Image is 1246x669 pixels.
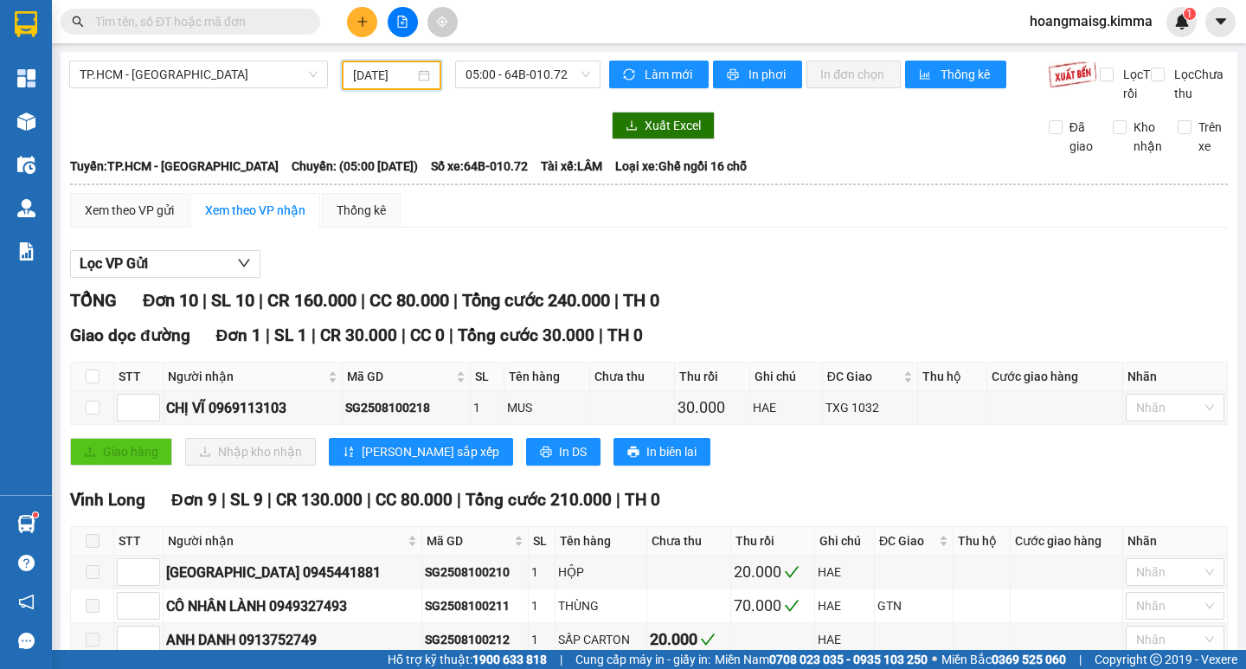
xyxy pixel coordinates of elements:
[818,596,871,615] div: HAE
[818,563,871,582] div: HAE
[347,7,377,37] button: plus
[166,629,419,651] div: ANH DANH 0913752749
[185,438,316,466] button: downloadNhập kho nhận
[70,325,190,345] span: Giao dọc đường
[556,527,646,556] th: Tên hàng
[1016,10,1166,32] span: hoangmaisg.kimma
[211,290,254,311] span: SL 10
[320,325,397,345] span: CR 30.000
[361,290,365,311] span: |
[700,632,716,647] span: check
[205,201,305,220] div: Xem theo VP nhận
[15,11,37,37] img: logo-vxr
[1011,527,1123,556] th: Cước giao hàng
[70,159,279,173] b: Tuyến: TP.HCM - [GEOGRAPHIC_DATA]
[466,490,612,510] span: Tổng cước 210.000
[919,68,934,82] span: bar-chart
[1191,118,1229,156] span: Trên xe
[166,562,419,583] div: [GEOGRAPHIC_DATA] 0945441881
[274,325,307,345] span: SL 1
[612,112,715,139] button: downloadXuất Excel
[815,527,875,556] th: Ghi chú
[558,563,643,582] div: HỘP
[422,556,529,589] td: SG2508100210
[17,515,35,533] img: warehouse-icon
[526,438,601,466] button: printerIn DS
[1079,650,1082,669] span: |
[932,656,937,663] span: ⚪️
[1048,61,1097,88] img: 9k=
[427,7,458,37] button: aim
[462,290,610,311] span: Tổng cước 240.000
[422,589,529,623] td: SG2508100211
[70,250,260,278] button: Lọc VP Gửi
[615,157,747,176] span: Loại xe: Ghế ngồi 16 chỗ
[343,391,472,425] td: SG2508100218
[168,531,404,550] span: Người nhận
[818,630,871,649] div: HAE
[70,438,172,466] button: uploadGiao hàng
[784,564,800,580] span: check
[645,116,701,135] span: Xuất Excel
[769,653,928,666] strong: 0708 023 035 - 0935 103 250
[715,650,928,669] span: Miền Nam
[95,12,299,31] input: Tìm tên, số ĐT hoặc mã đơn
[70,290,117,311] span: TỔNG
[560,650,562,669] span: |
[1174,14,1190,29] img: icon-new-feature
[356,16,369,28] span: plus
[33,512,38,518] sup: 1
[1184,8,1196,20] sup: 1
[558,630,643,649] div: SẤP CARTON
[806,61,901,88] button: In đơn chọn
[114,363,164,391] th: STT
[388,650,547,669] span: Hỗ trợ kỹ thuật:
[879,531,935,550] span: ĐC Giao
[507,398,587,417] div: MUS
[347,367,453,386] span: Mã GD
[918,363,986,391] th: Thu hộ
[1186,8,1192,20] span: 1
[992,653,1066,666] strong: 0369 525 060
[362,442,499,461] span: [PERSON_NAME] sắp xếp
[540,446,552,460] span: printer
[18,594,35,610] span: notification
[216,325,262,345] span: Đơn 1
[345,398,468,417] div: SG2508100218
[784,598,800,614] span: check
[1167,65,1228,103] span: Lọc Chưa thu
[143,290,198,311] span: Đơn 10
[367,490,371,510] span: |
[941,65,992,84] span: Thống kê
[17,242,35,261] img: solution-icon
[504,363,590,391] th: Tên hàng
[237,256,251,270] span: down
[609,61,709,88] button: syncLàm mới
[529,527,556,556] th: SL
[267,290,356,311] span: CR 160.000
[171,490,217,510] span: Đơn 9
[1150,653,1162,666] span: copyright
[70,490,145,510] span: Vĩnh Long
[18,633,35,649] span: message
[17,199,35,217] img: warehouse-icon
[650,627,728,652] div: 20.000
[1205,7,1236,37] button: caret-down
[114,527,164,556] th: STT
[369,290,449,311] span: CC 80.000
[1127,531,1223,550] div: Nhãn
[590,363,675,391] th: Chưa thu
[1116,65,1166,103] span: Lọc Thu rồi
[422,623,529,657] td: SG2508100212
[276,490,363,510] span: CR 130.000
[166,595,419,617] div: CÔ NHÂN LÀNH 0949327493
[607,325,643,345] span: TH 0
[627,446,639,460] span: printer
[17,113,35,131] img: warehouse-icon
[473,398,500,417] div: 1
[202,290,207,311] span: |
[168,367,324,386] span: Người nhận
[18,555,35,571] span: question-circle
[425,596,525,615] div: SG2508100211
[17,156,35,174] img: warehouse-icon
